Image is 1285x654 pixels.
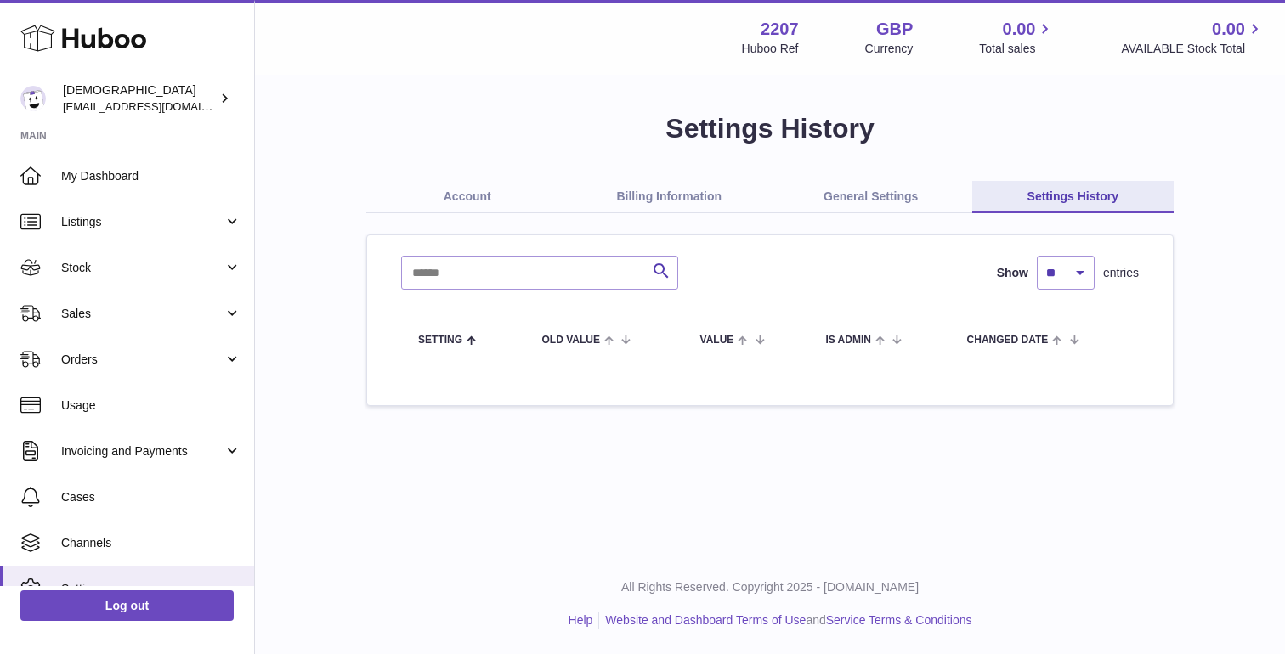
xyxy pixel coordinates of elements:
strong: 2207 [761,18,799,41]
span: Usage [61,397,241,414]
span: My Dashboard [61,168,241,184]
div: [DEMOGRAPHIC_DATA] [63,82,216,115]
span: Channels [61,535,241,551]
span: Settings [61,581,241,597]
span: Total sales [979,41,1055,57]
span: Changed Date [967,335,1049,346]
span: Orders [61,352,224,368]
div: Huboo Ref [742,41,799,57]
a: 0.00 Total sales [979,18,1055,57]
label: Show [997,265,1028,281]
span: 0.00 [1212,18,1245,41]
a: Log out [20,590,234,621]
span: Cases [61,489,241,505]
span: Sales [61,306,224,322]
span: AVAILABLE Stock Total [1121,41,1265,57]
span: Listings [61,214,224,230]
div: Currency [865,41,914,57]
a: Website and Dashboard Terms of Use [605,613,806,627]
p: All Rights Reserved. Copyright 2025 - [DOMAIN_NAME] [269,579,1271,595]
a: Account [366,181,569,213]
span: Is admin [825,335,871,346]
span: Stock [61,260,224,276]
a: Settings History [972,181,1175,213]
h1: Settings History [282,110,1258,147]
span: [EMAIL_ADDRESS][DOMAIN_NAME] [63,99,250,113]
span: Setting [418,335,462,346]
a: General Settings [770,181,972,213]
span: Invoicing and Payments [61,443,224,459]
a: Billing Information [569,181,771,213]
li: and [599,612,971,629]
a: Help [569,613,593,627]
span: Value [700,335,734,346]
a: 0.00 AVAILABLE Stock Total [1121,18,1265,57]
span: Old Value [542,335,600,346]
span: 0.00 [1003,18,1036,41]
strong: GBP [876,18,913,41]
span: entries [1103,265,1139,281]
img: christianwedge@yahoo.com [20,86,46,111]
a: Service Terms & Conditions [826,613,972,627]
